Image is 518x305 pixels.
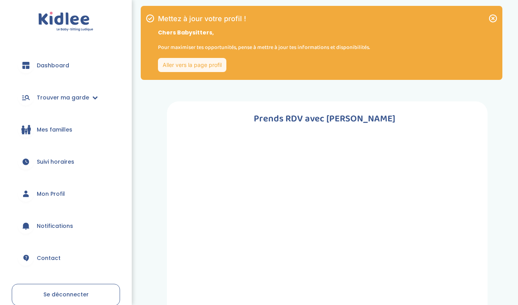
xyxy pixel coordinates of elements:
a: Dashboard [12,51,120,79]
span: Dashboard [37,61,69,70]
p: Chers Babysitters, [158,29,370,37]
a: Mes familles [12,116,120,144]
img: logo.svg [38,12,93,32]
span: Trouver ma garde [37,94,89,102]
a: Notifications [12,212,120,240]
span: Notifications [37,222,73,230]
a: Aller vers la page profil [158,58,226,72]
h1: Prends RDV avec [PERSON_NAME] [179,111,470,126]
a: Mon Profil [12,180,120,208]
span: Suivi horaires [37,158,74,166]
span: Contact [37,254,61,262]
span: Mon Profil [37,190,65,198]
span: Se déconnecter [43,291,89,298]
h1: Mettez à jour votre profil ! [158,15,370,22]
a: Trouver ma garde [12,83,120,112]
span: Mes familles [37,126,72,134]
p: Pour maximiser tes opportunités, pense à mettre à jour tes informations et disponibilités. [158,43,370,52]
a: Suivi horaires [12,148,120,176]
a: Contact [12,244,120,272]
